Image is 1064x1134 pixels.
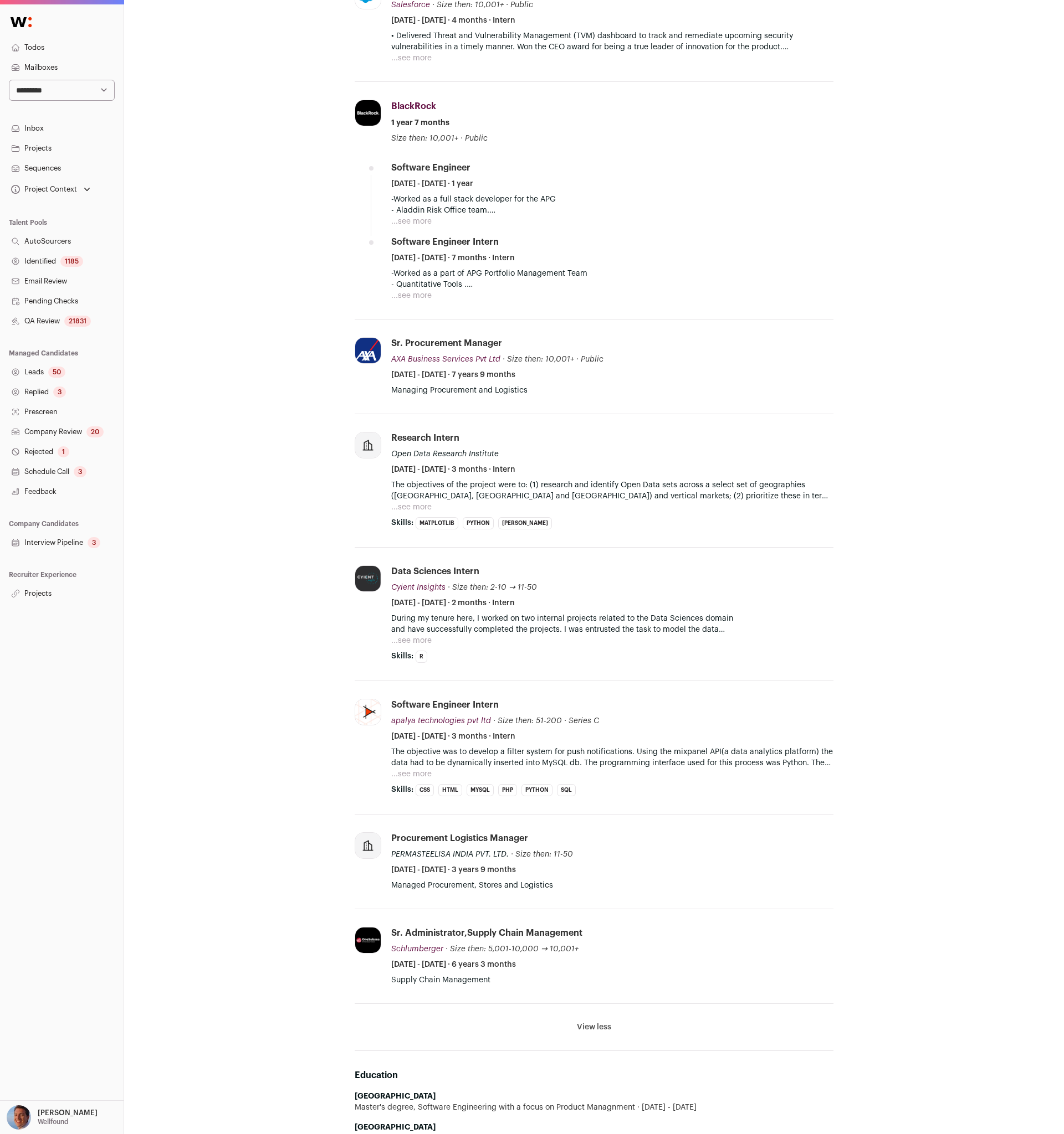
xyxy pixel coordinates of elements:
[446,945,579,953] span: · Size then: 5,001-10,000 → 10,001+
[416,517,458,529] li: Matplotlib
[391,432,459,444] div: Research Intern
[391,369,515,380] span: [DATE] - [DATE] · 7 years 9 months
[391,1,430,9] span: Salesforce
[391,517,413,528] span: Skills:
[467,784,494,796] li: MySQL
[86,426,104,437] div: 20
[391,30,833,53] p: • Delivered Threat and Vulnerability Management (TVM) dashboard to track and remediate upcoming s...
[48,367,65,378] div: 50
[391,731,515,742] span: [DATE] - [DATE] · 3 months · Intern
[577,1022,611,1033] button: View less
[391,450,499,458] span: Open Data Research Institute
[391,717,491,725] span: apalya technologies pvt ltd
[391,15,515,26] span: [DATE] - [DATE] · 4 months · Intern
[416,784,434,796] li: CSS
[391,864,516,875] span: [DATE] - [DATE] · 3 years 9 months
[355,338,381,363] img: ade35f93fb001426d0e3e12ba01f2410adf145c310bde4e0eb5e7975d59cce85.png
[498,784,517,796] li: PHP
[391,178,473,189] span: [DATE] - [DATE] · 1 year
[391,959,516,970] span: [DATE] - [DATE] · 6 years 3 months
[355,833,381,858] img: company-logo-placeholder-414d4e2ec0e2ddebbe968bf319fdfe5acfe0c9b87f798d344e800bc9a89632a0.png
[391,651,413,662] span: Skills:
[391,53,432,64] button: ...see more
[355,566,381,591] img: cbddc83924c974a60f06050373926dc7f4ddb0b5a9ffb23105e9472d343bc23d.jpg
[498,517,552,529] li: [PERSON_NAME]
[461,133,463,144] span: ·
[463,517,494,529] li: Python
[391,975,833,986] p: Supply Chain Management
[9,185,77,194] div: Project Context
[391,945,443,953] span: Schlumberger
[391,194,833,216] p: -Worked as a full stack developer for the APG - Aladdin Risk Office team. -Designed and developed...
[391,216,432,227] button: ...see more
[438,784,462,796] li: HTML
[391,613,833,635] p: During my tenure here, I worked on two internal projects related to the Data Sciences domain and ...
[74,466,86,477] div: 3
[58,446,69,457] div: 1
[448,584,537,591] span: · Size then: 2-10 → 11-50
[391,850,509,858] span: PERMASTEELISA INDIA PVT. LTD.
[510,1,533,9] span: Public
[391,236,499,248] div: Software Engineer Intern
[576,354,579,365] span: ·
[391,162,470,174] div: Software Engineer
[355,432,381,458] img: company-logo-placeholder-414d4e2ec0e2ddebbe968bf319fdfe5acfe0c9b87f798d344e800bc9a89632a0.png
[432,1,504,9] span: · Size then: 10,001+
[391,337,502,349] div: Sr. Procurement Manager
[355,100,381,126] img: cd618e5ee822bc73db10c9a89b976619dcbf76f0cf8b7732057277c1a480f852.jpg
[7,1105,31,1130] img: 19266-medium_jpg
[391,635,432,646] button: ...see more
[635,1102,697,1113] span: [DATE] - [DATE]
[391,584,446,591] span: Cyient Insights
[493,717,562,725] span: · Size then: 51-200
[391,355,500,363] span: AXA Business Services Pvt Ltd
[4,11,38,33] img: Wellfound
[355,699,381,725] img: edd7623109e3c11baf90f56fe6a27beb81a6414b7537c8c2f206addeca17e580.jpg
[355,1102,833,1113] div: Master's degree, Software Engineering with a focus on Product Managnment
[557,784,576,796] li: SQL
[391,746,833,769] p: The objective was to develop a filter system for push notifications. Using the mixpanel API(a dat...
[391,769,432,780] button: ...see more
[391,385,833,396] p: Managing Procurement and Logistics
[391,832,528,844] div: Procurement Logistics Manager
[503,355,574,363] span: · Size then: 10,001+
[391,597,515,609] span: [DATE] - [DATE] · 2 months · Intern
[391,290,432,301] button: ...see more
[564,715,566,726] span: ·
[416,651,427,663] li: R
[9,182,93,197] button: Open dropdown
[581,355,603,363] span: Public
[391,699,499,711] div: Software Engineer Intern
[391,268,833,290] p: -Worked as a part of APG Portfolio Management Team - Quantitative Tools . -Built Excel macros fro...
[88,537,100,548] div: 3
[391,784,413,795] span: Skills:
[391,135,458,142] span: Size then: 10,001+
[38,1117,69,1126] p: Wellfound
[355,1123,436,1131] strong: [GEOGRAPHIC_DATA]
[391,252,515,264] span: [DATE] - [DATE] · 7 months · Intern
[465,135,488,142] span: Public
[511,850,573,858] span: · Size then: 11-50
[391,880,833,891] p: Managed Procurement, Stores and Logistics
[60,256,83,267] div: 1185
[391,480,833,502] p: The objectives of the project were to: (1) research and identify Open Data sets across a select s...
[521,784,553,796] li: Python
[391,464,515,475] span: [DATE] - [DATE] · 3 months · Intern
[391,927,582,939] div: Sr. Administrator,Supply Chain Management
[355,927,381,953] img: 5d14eaaf7b52334a62b8801a17d3e2e55538fc9b5ba1ade08dec55096ffc1805.jpg
[391,565,479,578] div: Data Sciences Intern
[391,502,432,513] button: ...see more
[53,386,66,398] div: 3
[391,102,436,111] span: BlackRock
[569,717,599,725] span: Series C
[391,117,449,128] span: 1 year 7 months
[4,1105,100,1130] button: Open dropdown
[38,1109,98,1117] p: [PERSON_NAME]
[355,1069,833,1082] h2: Education
[64,316,91,327] div: 21831
[355,1092,436,1100] strong: [GEOGRAPHIC_DATA]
